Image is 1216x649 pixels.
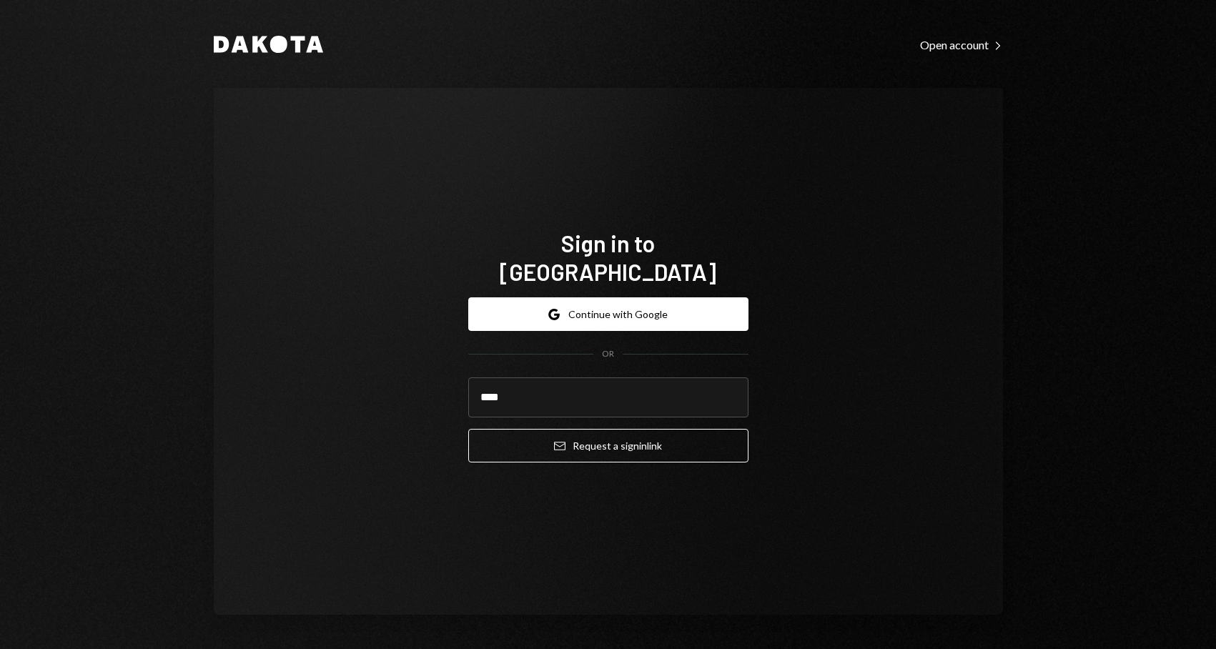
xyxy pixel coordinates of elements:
[468,297,748,331] button: Continue with Google
[920,38,1003,52] div: Open account
[920,36,1003,52] a: Open account
[602,348,614,360] div: OR
[468,229,748,286] h1: Sign in to [GEOGRAPHIC_DATA]
[468,429,748,462] button: Request a signinlink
